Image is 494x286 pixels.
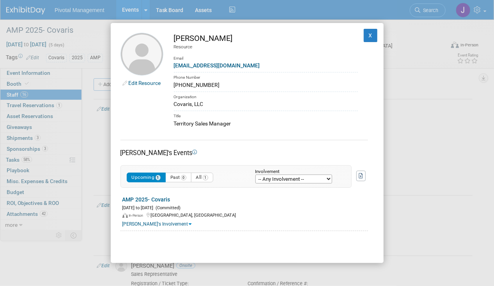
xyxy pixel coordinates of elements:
[174,33,358,44] div: [PERSON_NAME]
[174,81,358,89] div: [PHONE_NUMBER]
[122,211,368,219] div: [GEOGRAPHIC_DATA], [GEOGRAPHIC_DATA]
[255,169,340,175] div: Involvement
[203,175,208,180] span: 1
[174,92,358,101] div: Organization
[181,175,186,180] span: 0
[174,72,358,81] div: Phone Number
[174,50,358,62] div: Email
[154,205,181,210] span: (Committed)
[122,213,128,218] img: In-Person Event
[174,120,358,128] div: Territory Sales Manager
[364,29,378,42] button: X
[120,148,368,157] div: [PERSON_NAME]'s Events
[165,173,191,182] button: Past0
[156,175,161,180] span: 1
[122,221,192,227] a: [PERSON_NAME]'s Involvement
[129,214,146,217] span: In-Person
[122,196,170,203] a: AMP 2025- Covaris
[120,33,163,76] img: Alex Corrion
[174,100,358,108] div: Covaris, LLC
[122,204,368,211] div: [DATE] to [DATE]
[174,62,260,69] a: [EMAIL_ADDRESS][DOMAIN_NAME]
[127,173,166,182] button: Upcoming1
[129,80,161,86] a: Edit Resource
[174,44,358,50] div: Resource
[191,173,213,182] button: All1
[174,111,358,120] div: Title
